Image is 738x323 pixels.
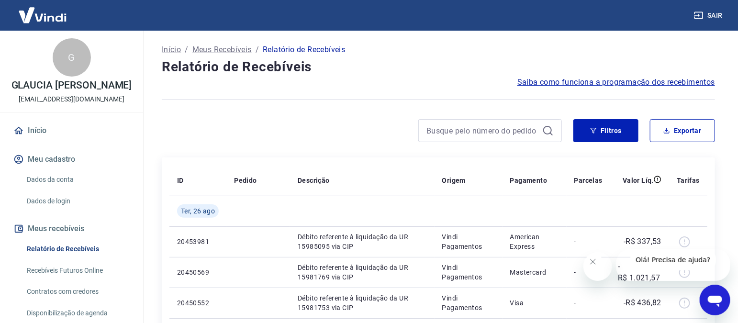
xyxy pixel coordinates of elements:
p: - [574,237,603,246]
p: Mastercard [510,267,559,277]
p: Vindi Pagamentos [442,263,495,282]
p: Vindi Pagamentos [442,293,495,312]
a: Disponibilização de agenda [23,303,132,323]
span: Ter, 26 ago [181,206,215,216]
p: Pedido [234,176,257,185]
p: - [574,267,603,277]
button: Exportar [650,119,715,142]
p: Origem [442,176,466,185]
div: G [53,38,91,77]
button: Sair [692,7,727,24]
input: Busque pelo número do pedido [426,123,538,138]
img: Vindi [11,0,74,30]
p: Débito referente à liquidação da UR 15981753 via CIP [298,293,426,312]
p: 20450569 [177,267,219,277]
p: Pagamento [510,176,548,185]
p: -R$ 436,82 [624,297,661,309]
a: Dados de login [23,191,132,211]
a: Início [11,120,132,141]
p: Parcelas [574,176,603,185]
a: Contratos com credores [23,282,132,301]
p: / [185,44,188,56]
p: Vindi Pagamentos [442,232,495,251]
p: Débito referente à liquidação da UR 15985095 via CIP [298,232,426,251]
iframe: Fechar mensagem [583,252,612,281]
iframe: Mensagem da empresa [616,249,730,281]
p: Valor Líq. [623,176,654,185]
iframe: Botão para abrir a janela de mensagens [700,285,730,315]
p: - [574,298,603,308]
a: Saiba como funciona a programação dos recebimentos [517,77,715,88]
button: Filtros [573,119,638,142]
p: -R$ 337,53 [624,236,661,247]
a: Meus Recebíveis [192,44,252,56]
p: / [256,44,259,56]
a: Relatório de Recebíveis [23,239,132,259]
a: Dados da conta [23,170,132,189]
p: Relatório de Recebíveis [263,44,345,56]
h4: Relatório de Recebíveis [162,57,715,77]
button: Meu cadastro [11,149,132,170]
p: Débito referente à liquidação da UR 15981769 via CIP [298,263,426,282]
p: Descrição [298,176,330,185]
p: ID [177,176,184,185]
a: Recebíveis Futuros Online [23,261,132,280]
p: GLAUCIA [PERSON_NAME] [11,80,132,90]
a: Início [162,44,181,56]
p: 20450552 [177,298,219,308]
button: Meus recebíveis [11,218,132,239]
p: Visa [510,298,559,308]
p: [EMAIL_ADDRESS][DOMAIN_NAME] [19,94,124,104]
p: American Express [510,232,559,251]
p: 20453981 [177,237,219,246]
p: Tarifas [677,176,700,185]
